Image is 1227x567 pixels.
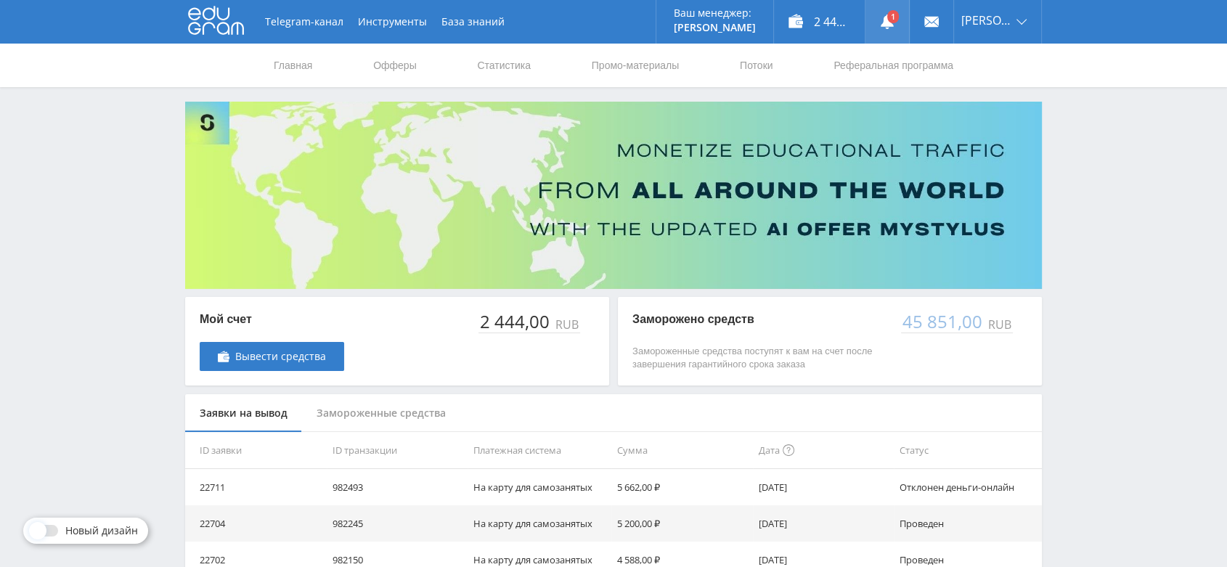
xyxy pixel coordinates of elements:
th: Платежная система [468,432,611,469]
td: 5 200,00 ₽ [611,505,753,542]
p: Замороженные средства поступят к вам на счет после завершения гарантийного срока заказа [632,345,886,371]
a: Промо-материалы [590,44,680,87]
th: ID транзакции [327,432,468,469]
a: Потоки [738,44,775,87]
th: Статус [894,432,1042,469]
a: Вывести средства [200,342,344,371]
a: Реферальная программа [832,44,955,87]
p: Заморожено средств [632,311,886,327]
span: Вывести средства [235,351,326,362]
td: 22704 [185,505,327,542]
th: Сумма [611,432,753,469]
td: 982493 [327,469,468,505]
td: [DATE] [753,505,894,542]
th: Дата [753,432,894,469]
div: 45 851,00 [901,311,985,332]
td: Проведен [894,505,1042,542]
td: 5 662,00 ₽ [611,469,753,505]
a: Главная [272,44,314,87]
p: Ваш менеджер: [674,7,756,19]
a: Офферы [372,44,418,87]
a: Статистика [476,44,532,87]
td: 982245 [327,505,468,542]
td: На карту для самозанятых [468,469,611,505]
img: Banner [185,102,1042,289]
th: ID заявки [185,432,327,469]
td: На карту для самозанятых [468,505,611,542]
p: [PERSON_NAME] [674,22,756,33]
p: Мой счет [200,311,344,327]
div: Замороженные средства [302,394,460,433]
div: 2 444,00 [478,311,553,332]
div: RUB [553,318,580,331]
span: [PERSON_NAME] [961,15,1012,26]
td: Отклонен деньги-онлайн [894,469,1042,505]
div: Заявки на вывод [185,394,302,433]
td: [DATE] [753,469,894,505]
div: RUB [985,318,1013,331]
span: Новый дизайн [65,525,138,537]
td: 22711 [185,469,327,505]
